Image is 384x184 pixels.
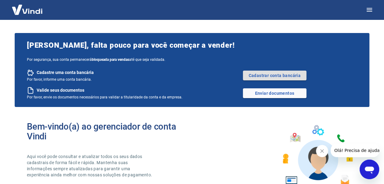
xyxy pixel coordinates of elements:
[37,87,84,93] span: Valide seus documentos
[92,57,129,62] b: bloqueada para vendas
[27,77,92,82] span: Por favor, informe uma conta bancária.
[27,122,192,141] h2: Bem-vindo(a) ao gerenciador de conta Vindi
[7,0,47,19] img: Vindi
[27,40,357,50] span: [PERSON_NAME], falta pouco para você começar a vender!
[27,57,357,62] span: Por segurança, sua conta permanecerá até que seja validada.
[4,4,51,9] span: Olá! Precisa de ajuda?
[360,160,379,179] iframe: Botão para abrir a janela de mensagens
[331,144,379,157] iframe: Mensagem da empresa
[243,88,306,98] a: Enviar documentos
[243,71,306,80] a: Cadastrar conta bancária
[27,153,153,178] p: Aqui você pode consultar e atualizar todos os seus dados cadastrais de forma fácil e rápida. Mant...
[37,70,94,75] span: Cadastre uma conta bancária
[316,145,328,157] iframe: Fechar mensagem
[27,95,182,99] span: Por favor, envie os documentos necessários para validar a titularidade da conta e da empresa.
